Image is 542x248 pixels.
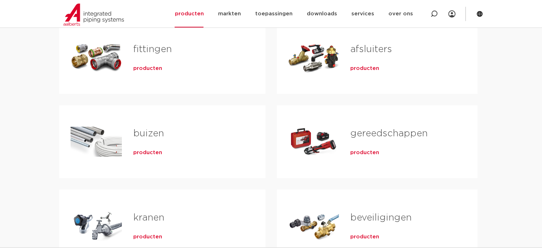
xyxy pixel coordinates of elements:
a: producten [133,233,162,241]
a: kranen [133,213,164,222]
a: producten [133,149,162,156]
a: gereedschappen [350,129,428,138]
a: fittingen [133,45,172,54]
a: producten [350,233,379,241]
a: afsluiters [350,45,392,54]
a: producten [133,65,162,72]
a: beveiligingen [350,213,412,222]
a: buizen [133,129,164,138]
a: producten [350,149,379,156]
a: producten [350,65,379,72]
